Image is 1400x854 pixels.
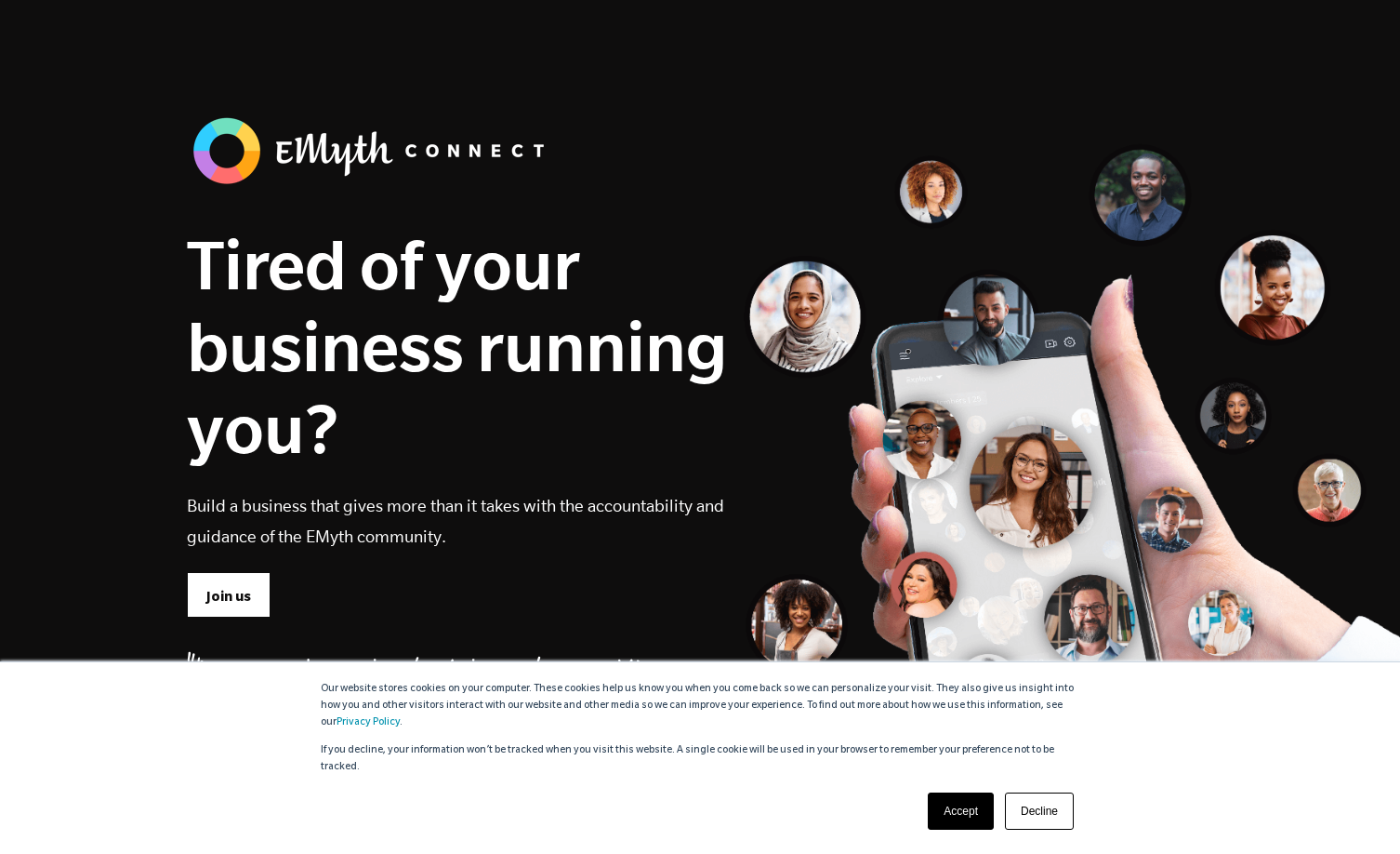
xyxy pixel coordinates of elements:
iframe: Chat Widget [1307,765,1400,854]
div: "I've never been involved in such a positive, informative, experiential experience as EMyth Conne... [187,655,686,811]
p: Our website stores cookies on your computer. These cookies help us know you when you come back so... [321,681,1079,731]
img: banner_logo [187,112,559,190]
a: Decline [1005,793,1074,830]
a: Accept [928,793,994,830]
h1: Tired of your business running you? [187,223,728,469]
p: Build a business that gives more than it takes with the accountability and guidance of the EMyth ... [187,490,728,552]
a: Privacy Policy [337,717,400,728]
span: Join us [206,586,251,607]
p: If you decline, your information won’t be tracked when you visit this website. A single cookie wi... [321,742,1079,776]
a: Join us [187,572,271,617]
